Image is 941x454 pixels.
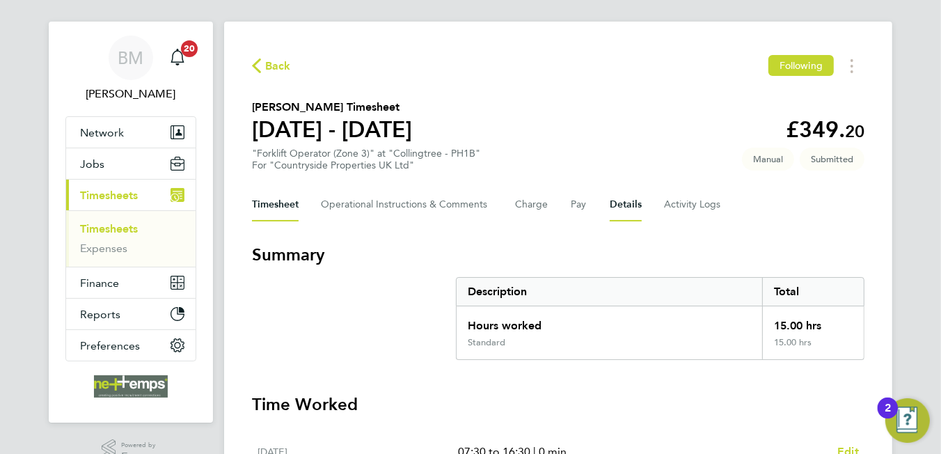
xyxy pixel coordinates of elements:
button: Reports [66,299,196,329]
div: 15.00 hrs [762,337,864,359]
span: Finance [80,276,119,290]
button: Details [610,188,642,221]
h2: [PERSON_NAME] Timesheet [252,99,412,116]
div: Description [457,278,762,306]
span: Powered by [121,439,160,451]
button: Timesheets [66,180,196,210]
span: 20 [181,40,198,57]
span: Brooke Morley [65,86,196,102]
button: Preferences [66,330,196,361]
button: Jobs [66,148,196,179]
button: Finance [66,267,196,298]
span: Reports [80,308,120,321]
button: Timesheet [252,188,299,221]
button: Open Resource Center, 2 new notifications [885,398,930,443]
button: Back [252,57,291,75]
span: 20 [845,121,864,141]
button: Operational Instructions & Comments [321,188,493,221]
a: Expenses [80,242,127,255]
img: net-temps-logo-retina.png [94,375,168,398]
span: Network [80,126,124,139]
h3: Time Worked [252,393,864,416]
button: Network [66,117,196,148]
div: Summary [456,277,864,360]
span: Following [780,59,823,72]
span: This timesheet was manually created. [742,148,794,171]
span: This timesheet is Submitted. [800,148,864,171]
h1: [DATE] - [DATE] [252,116,412,143]
h3: Summary [252,244,864,266]
div: 15.00 hrs [762,306,864,337]
app-decimal: £349. [786,116,864,143]
div: Timesheets [66,210,196,267]
div: For "Countryside Properties UK Ltd" [252,159,480,171]
a: BM[PERSON_NAME] [65,36,196,102]
button: Following [768,55,834,76]
span: Back [265,58,291,75]
div: Total [762,278,864,306]
button: Pay [571,188,587,221]
span: Timesheets [80,189,138,202]
div: "Forklift Operator (Zone 3)" at "Collingtree - PH1B" [252,148,480,171]
a: Go to home page [65,375,196,398]
span: BM [118,49,144,67]
span: Jobs [80,157,104,171]
div: 2 [885,408,891,426]
button: Charge [515,188,548,221]
button: Timesheets Menu [839,55,864,77]
button: Activity Logs [664,188,722,221]
span: Preferences [80,339,140,352]
div: Standard [468,337,505,348]
a: Timesheets [80,222,138,235]
nav: Main navigation [49,22,213,423]
div: Hours worked [457,306,762,337]
a: 20 [164,36,191,80]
